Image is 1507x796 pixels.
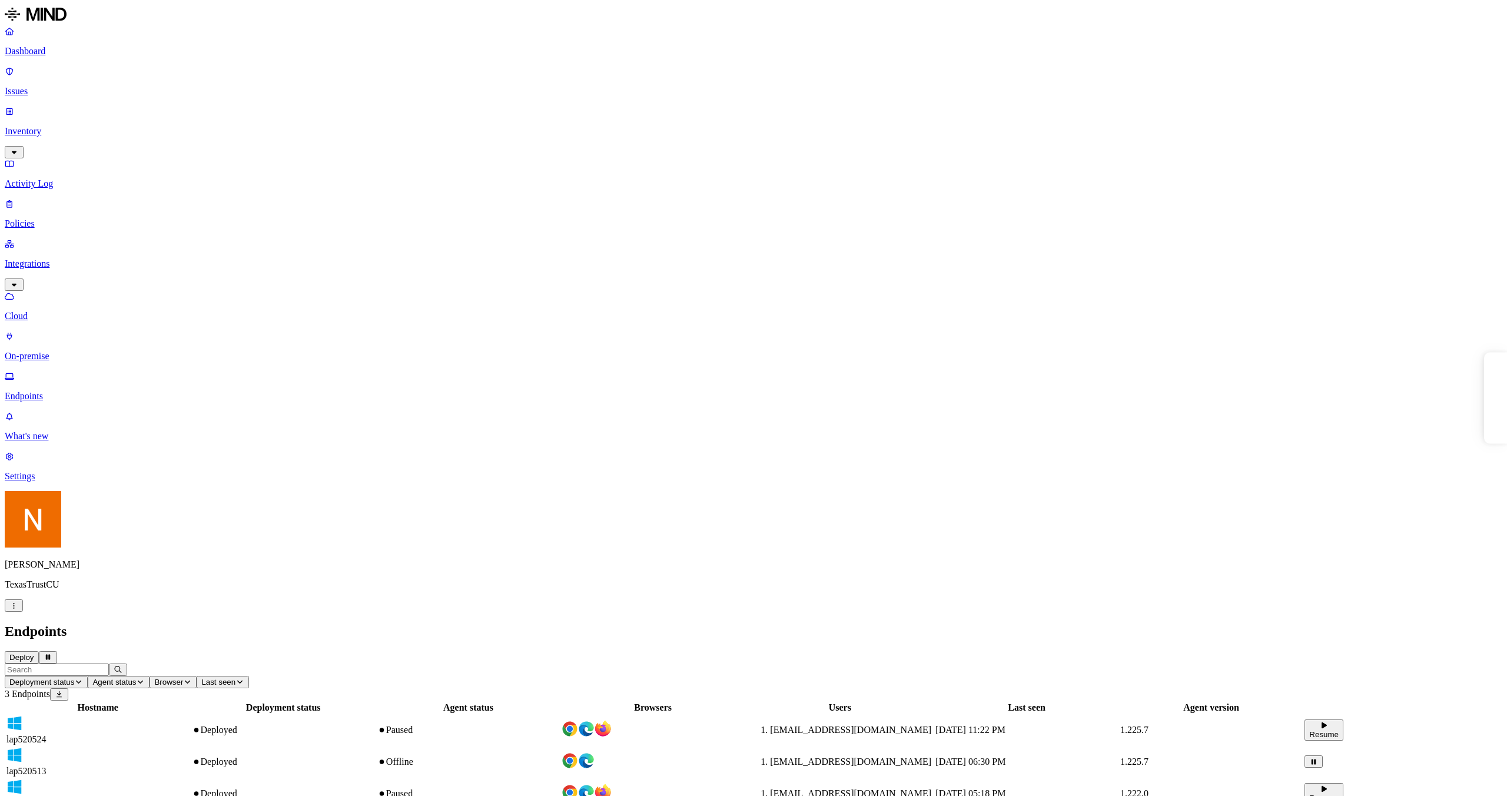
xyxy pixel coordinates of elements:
button: Deploy [5,651,39,664]
p: Settings [5,471,1502,482]
img: windows.svg [6,747,23,764]
span: [DATE] 06:30 PM [935,757,1005,767]
button: Resume [1304,719,1343,741]
img: windows.svg [6,779,23,795]
p: Endpoints [5,391,1502,402]
p: Inventory [5,126,1502,137]
p: TexasTrustCU [5,579,1502,590]
span: [DATE] 11:22 PM [935,725,1005,735]
div: Paused [377,725,559,735]
span: lap520513 [6,766,47,776]
a: Dashboard [5,26,1502,57]
span: lap520524 [6,734,47,744]
a: Endpoints [5,371,1502,402]
p: Dashboard [5,46,1502,57]
img: chrome.svg [562,721,578,737]
p: What's new [5,431,1502,442]
span: Agent status [92,678,136,686]
a: MIND [5,5,1502,26]
div: Deployment status [192,702,375,713]
span: 1.225.7 [1120,757,1148,767]
img: firefox.svg [595,721,611,737]
a: Activity Log [5,158,1502,189]
a: Settings [5,451,1502,482]
div: Agent version [1120,702,1302,713]
div: Last seen [935,702,1118,713]
span: [EMAIL_ADDRESS][DOMAIN_NAME] [770,725,931,735]
img: MIND [5,5,67,24]
p: Policies [5,218,1502,229]
span: Last seen [201,678,235,686]
img: edge.svg [578,752,595,769]
div: Agent status [377,702,559,713]
div: Users [746,702,933,713]
input: Search [5,664,109,676]
div: Offline [377,757,559,767]
a: Integrations [5,238,1502,289]
div: Deployed [192,757,375,767]
img: chrome.svg [562,752,578,769]
span: Browser [154,678,183,686]
p: Issues [5,86,1502,97]
p: Cloud [5,311,1502,321]
span: [EMAIL_ADDRESS][DOMAIN_NAME] [770,757,931,767]
span: 3 Endpoints [5,689,50,699]
a: Policies [5,198,1502,229]
a: Inventory [5,106,1502,157]
p: Integrations [5,258,1502,269]
a: Issues [5,66,1502,97]
div: Deployed [192,725,375,735]
img: edge.svg [578,721,595,737]
h2: Endpoints [5,623,1502,639]
a: On-premise [5,331,1502,361]
a: Cloud [5,291,1502,321]
img: Nitai Mishary [5,491,61,548]
span: Deployment status [9,678,74,686]
span: 1.225.7 [1120,725,1148,735]
div: Browsers [562,702,744,713]
p: On-premise [5,351,1502,361]
div: Hostname [6,702,190,713]
img: windows.svg [6,715,23,732]
p: Activity Log [5,178,1502,189]
a: What's new [5,411,1502,442]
